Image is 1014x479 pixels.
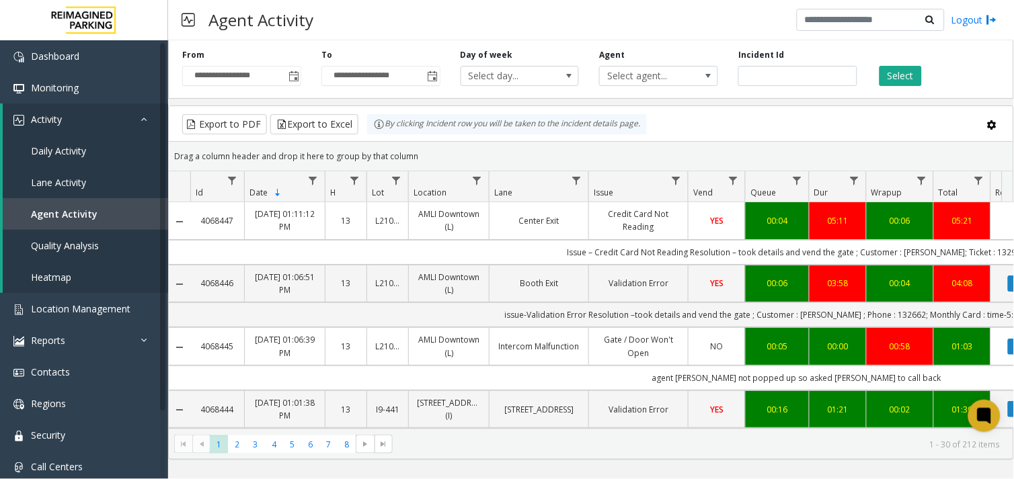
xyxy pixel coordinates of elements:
span: Location Management [31,302,130,315]
span: Go to the last page [375,435,393,453]
a: Dur Filter Menu [845,171,863,189]
a: YES [697,277,737,290]
img: 'icon' [13,399,24,410]
a: 4068444 [198,403,236,416]
a: [DATE] 01:01:38 PM [253,396,317,422]
a: 4068446 [198,277,236,290]
span: Dashboard [31,50,79,62]
a: I9-441 [375,403,400,416]
div: Data table [169,171,1013,429]
span: Select day... [461,67,555,85]
a: Queue Filter Menu [788,171,806,189]
span: YES [710,215,724,226]
a: Gate / Door Won't Open [597,333,680,359]
span: H [330,187,336,198]
a: 4068445 [198,340,236,353]
span: Security [31,429,65,441]
img: 'icon' [13,83,24,94]
span: Contacts [31,365,70,378]
span: Dur [814,187,828,198]
span: Location [414,187,446,198]
a: H Filter Menu [346,171,364,189]
a: Logout [951,13,997,27]
a: Credit Card Not Reading [597,208,680,233]
a: 00:58 [875,340,925,353]
a: Activity [3,103,168,135]
span: Quality Analysis [31,239,99,252]
a: AMLI Downtown (L) [417,208,481,233]
a: 00:05 [754,340,801,353]
span: Rec. [996,187,1011,198]
a: Date Filter Menu [304,171,322,189]
a: Collapse Details [169,342,190,353]
span: Vend [693,187,713,198]
span: Daily Activity [31,144,86,157]
span: Heatmap [31,271,71,284]
span: Page 8 [338,435,356,453]
span: Page 1 [210,435,228,453]
span: Go to the next page [356,435,374,453]
span: Call Centers [31,460,83,473]
span: Monitoring [31,81,79,94]
span: Page 4 [265,435,283,453]
span: Date [249,187,268,198]
div: 00:02 [875,403,925,416]
span: Id [196,187,203,198]
a: Location Filter Menu [468,171,486,189]
span: YES [710,277,724,289]
div: 00:06 [875,214,925,227]
a: 13 [334,340,358,353]
a: Lane Filter Menu [568,171,586,189]
a: Heatmap [3,261,168,293]
a: Issue Filter Menu [667,171,685,189]
a: 05:11 [818,214,858,227]
span: Page 3 [247,435,265,453]
div: 05:21 [942,214,982,227]
a: 13 [334,277,358,290]
a: NO [697,340,737,353]
span: NO [711,341,724,352]
div: 04:08 [942,277,982,290]
a: 03:58 [818,277,858,290]
a: Agent Activity [3,198,168,230]
a: Id Filter Menu [223,171,241,189]
a: 4068447 [198,214,236,227]
span: Issue [594,187,613,198]
a: Total Filter Menu [970,171,988,189]
a: [DATE] 01:06:51 PM [253,271,317,296]
span: Toggle popup [286,67,301,85]
a: 01:03 [942,340,982,353]
span: Activity [31,113,62,126]
a: L21063900 [375,340,400,353]
div: Drag a column header and drop it here to group by that column [169,144,1013,168]
img: 'icon' [13,52,24,62]
span: Lane Activity [31,176,86,189]
a: YES [697,214,737,227]
a: 01:39 [942,403,982,416]
span: Page 6 [301,435,319,453]
label: Agent [599,49,625,61]
span: Agent Activity [31,208,97,220]
div: 01:21 [818,403,858,416]
span: Reports [31,334,65,347]
a: Wrapup Filter Menu [912,171,931,189]
span: Go to the next page [360,439,370,449]
h3: Agent Activity [202,3,320,36]
button: Select [880,66,922,86]
span: Page 5 [283,435,301,453]
a: 00:06 [754,277,801,290]
span: YES [710,404,724,415]
label: Day of week [461,49,513,61]
a: 00:16 [754,403,801,416]
a: Collapse Details [169,404,190,415]
span: Select agent... [600,67,694,85]
img: logout [986,13,997,27]
a: 00:00 [818,340,858,353]
a: Vend Filter Menu [724,171,742,189]
a: Collapse Details [169,216,190,227]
